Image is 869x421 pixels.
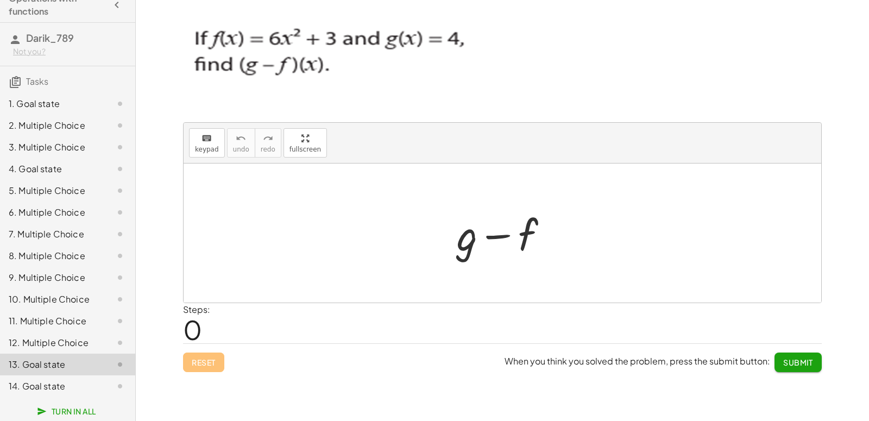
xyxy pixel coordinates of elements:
i: Task not started. [114,315,127,328]
div: 14. Goal state [9,380,96,393]
span: Submit [783,357,813,367]
span: fullscreen [289,146,321,153]
span: Turn In All [39,406,96,416]
div: 4. Goal state [9,162,96,175]
div: 11. Multiple Choice [9,315,96,328]
i: Task not started. [114,206,127,219]
label: Steps: [183,304,210,315]
i: undo [236,132,246,145]
i: Task not started. [114,293,127,306]
button: undoundo [227,128,255,158]
div: 5. Multiple Choice [9,184,96,197]
div: 3. Multiple Choice [9,141,96,154]
i: Task not started. [114,97,127,110]
div: 10. Multiple Choice [9,293,96,306]
div: 7. Multiple Choice [9,228,96,241]
i: keyboard [201,132,212,145]
i: Task not started. [114,336,127,349]
div: 2. Multiple Choice [9,119,96,132]
i: Task not started. [114,358,127,371]
div: 1. Goal state [9,97,96,110]
span: Tasks [26,76,48,87]
button: fullscreen [284,128,327,158]
span: undo [233,146,249,153]
i: redo [263,132,273,145]
div: 6. Multiple Choice [9,206,96,219]
button: redoredo [255,128,281,158]
div: 9. Multiple Choice [9,271,96,284]
button: Submit [774,353,822,372]
span: redo [261,146,275,153]
i: Task not started. [114,380,127,393]
span: When you think you solved the problem, press the submit button: [505,355,770,367]
span: keypad [195,146,219,153]
button: keyboardkeypad [189,128,225,158]
i: Task not started. [114,119,127,132]
i: Task not started. [114,184,127,197]
span: 0 [183,313,202,346]
i: Task not started. [114,162,127,175]
div: 13. Goal state [9,358,96,371]
img: 9d8ee24703dd73f5376a01cca03a3d67569405514e4a33a0bd01a72a6e7a7637.png [183,20,472,110]
div: Not you? [13,46,127,57]
i: Task not started. [114,141,127,154]
div: 8. Multiple Choice [9,249,96,262]
i: Task not started. [114,249,127,262]
i: Task not started. [114,228,127,241]
i: Task not started. [114,271,127,284]
span: Darik_789 [26,32,74,44]
button: Turn In All [30,401,105,421]
div: 12. Multiple Choice [9,336,96,349]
